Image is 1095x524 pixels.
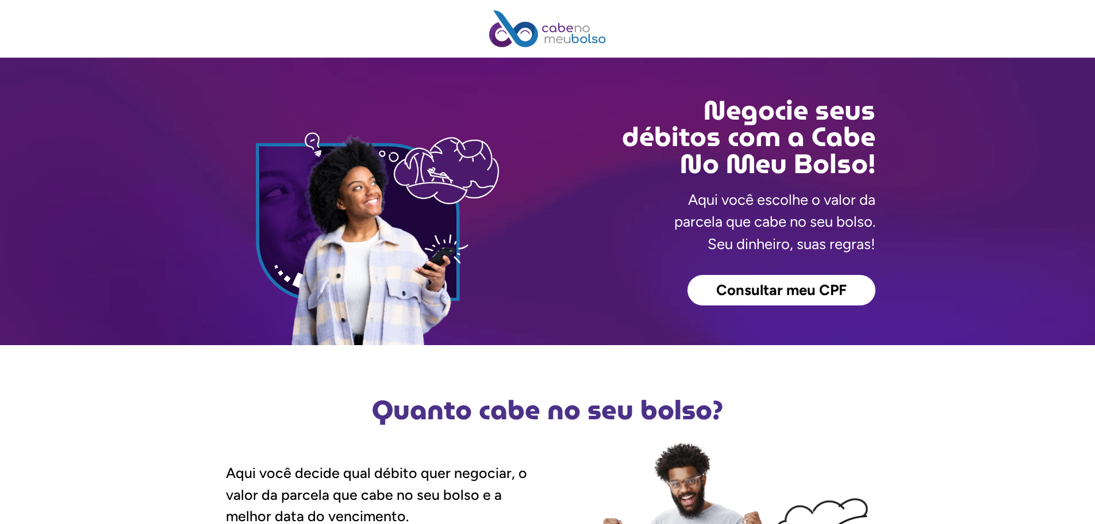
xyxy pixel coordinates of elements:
[489,10,606,47] img: Cabe no Meu Bolso
[687,275,875,306] a: Consultar meu CPF
[674,189,875,255] p: Aqui você escolhe o valor da parcela que cabe no seu bolso. Seu dinheiro, suas regras!
[220,397,875,423] h2: Quanto cabe no seu bolso?
[716,283,847,298] span: Consultar meu CPF
[548,97,875,177] h2: Negocie seus débitos com a Cabe No Meu Bolso!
